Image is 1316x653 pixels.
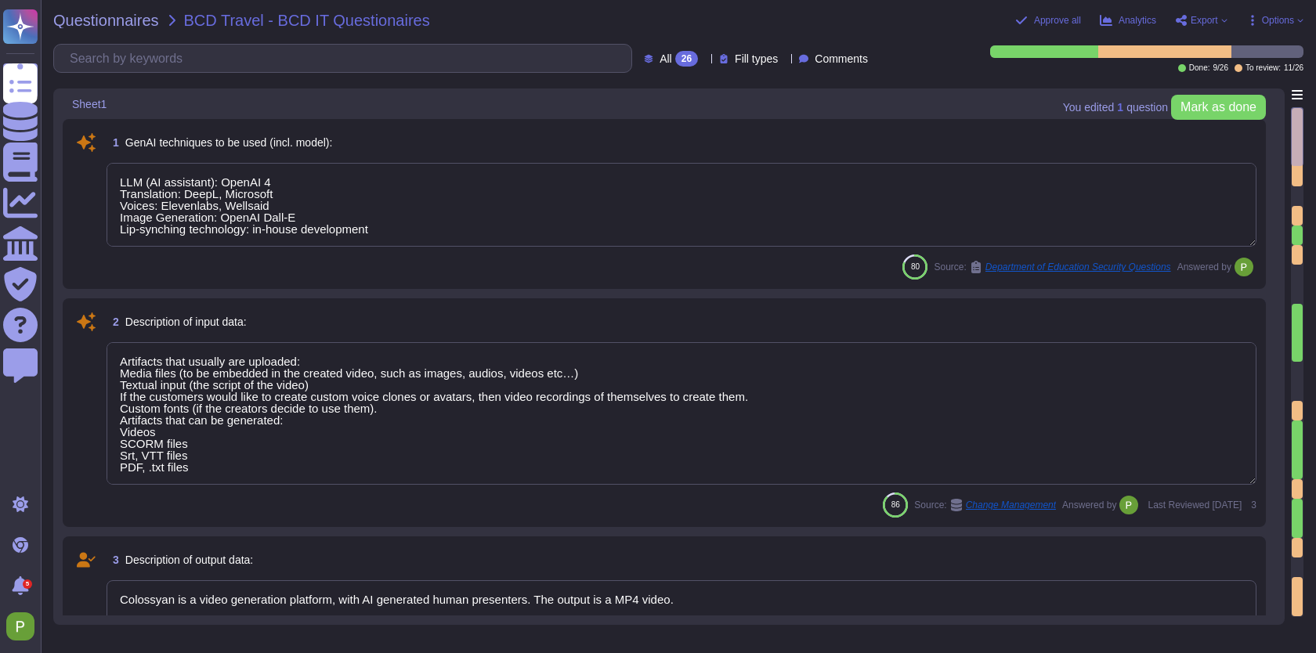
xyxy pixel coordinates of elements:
[6,612,34,640] img: user
[1119,496,1138,514] img: user
[125,554,253,566] span: Description of output data:
[985,262,1171,272] span: Department of Education Security Questions
[3,609,45,644] button: user
[911,262,920,271] span: 80
[1063,102,1168,113] span: You edited question
[62,45,631,72] input: Search by keywords
[72,99,107,110] span: Sheet1
[1189,64,1210,72] span: Done:
[1284,64,1303,72] span: 11 / 26
[107,316,119,327] span: 2
[735,53,778,64] span: Fill types
[53,13,159,28] span: Questionnaires
[1062,500,1116,510] span: Answered by
[107,342,1256,485] textarea: Artifacts that usually are uploaded: Media files (to be embedded in the created video, such as im...
[1191,16,1218,25] span: Export
[1100,14,1156,27] button: Analytics
[1180,101,1256,114] span: Mark as done
[660,53,672,64] span: All
[1262,16,1294,25] span: Options
[184,13,430,28] span: BCD Travel - BCD IT Questionaires
[125,136,333,149] span: GenAI techniques to be used (incl. model):
[1235,258,1253,276] img: user
[107,580,1256,629] textarea: Colossyan is a video generation platform, with AI generated human presenters. The output is a MP4...
[125,316,247,328] span: Description of input data:
[1148,500,1242,510] span: Last Reviewed [DATE]
[675,51,698,67] div: 26
[934,261,1170,273] span: Source:
[1171,95,1266,120] button: Mark as done
[1177,262,1231,272] span: Answered by
[1248,500,1256,510] span: 3
[914,499,1056,511] span: Source:
[107,163,1256,247] textarea: LLM (AI assistant): OpenAI 4 Translation: DeepL, Microsoft Voices: Elevenlabs, Wellsaid Image Gen...
[107,554,119,565] span: 3
[1034,16,1081,25] span: Approve all
[1245,64,1281,72] span: To review:
[1015,14,1081,27] button: Approve all
[815,53,868,64] span: Comments
[1117,102,1123,113] b: 1
[107,137,119,148] span: 1
[1213,64,1227,72] span: 9 / 26
[1119,16,1156,25] span: Analytics
[23,579,32,589] div: 5
[966,500,1056,510] span: Change Management
[891,500,900,509] span: 86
